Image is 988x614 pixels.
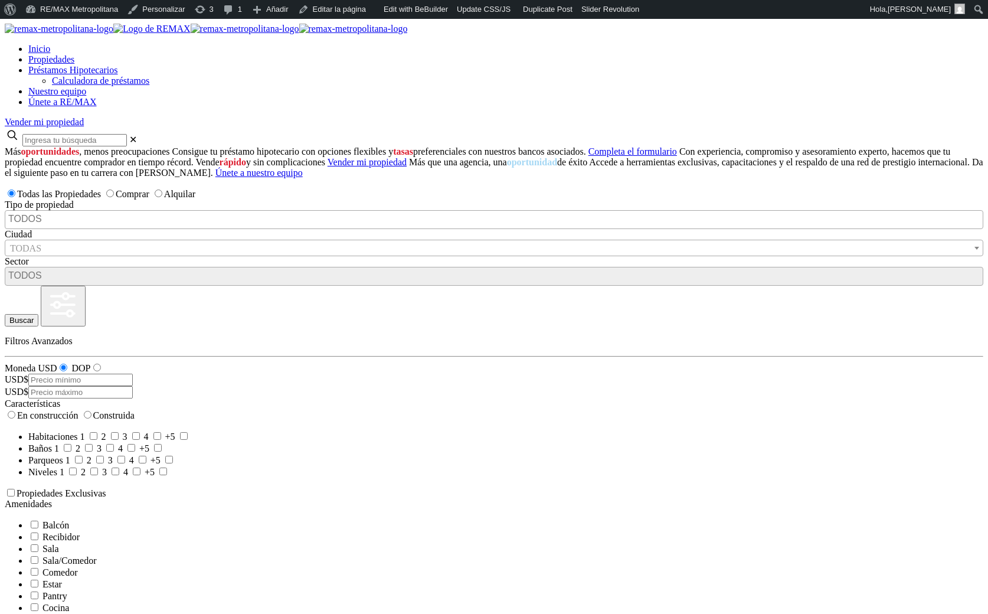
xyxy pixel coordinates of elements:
[28,455,63,465] span: Parqueos
[145,467,155,477] span: +5
[129,455,134,465] span: 4
[8,270,983,281] textarea: Search
[155,190,162,197] input: Alquilar
[42,591,67,601] span: Pantry
[118,443,123,453] span: 4
[8,411,15,419] input: En construcción
[38,363,71,373] label: USD
[31,580,38,587] input: Estar
[31,544,38,552] input: Sala
[5,387,24,397] span: USD
[5,374,983,386] div: $
[165,432,175,442] span: +5
[5,314,38,326] button: Buscar
[299,24,408,34] img: remax-metropolitana-logo
[5,399,60,409] span: Características
[90,432,97,440] input: 1
[165,456,173,463] input: +5
[102,432,106,442] span: 2
[90,468,98,475] input: 2
[42,603,69,613] span: Cocina
[152,189,195,199] label: Alquilar
[172,146,586,156] sr7-txt: Consigue tu préstamo hipotecario con opciones flexibles y preferenciales con nuestros bancos asoc...
[21,146,80,156] span: oportunidades
[5,410,78,420] label: En construcción
[28,65,118,75] a: Préstamos Hipotecarios
[112,468,119,475] input: 3
[123,467,128,477] span: 4
[96,456,104,463] input: 2
[127,444,135,452] input: 4
[28,432,78,442] span: Habitaciones
[75,456,83,463] input: 1
[60,467,64,477] span: 1
[5,157,983,178] sr7-txt: Accede a herramientas exclusivas, capacitaciones y el respaldo de una red de prestigio internacio...
[102,467,107,477] span: 3
[5,386,983,399] div: $
[106,444,114,452] input: 3
[196,157,326,167] sr7-txt: Vende y sin complicaciones
[5,146,170,156] sr7-txt: Más , menos preocupaciones
[139,443,149,453] span: +5
[28,467,57,477] span: Niveles
[97,443,102,453] span: 3
[71,363,103,373] label: DOP
[28,86,86,96] a: Nuestro equipo
[103,189,149,199] label: Comprar
[220,157,246,167] span: rápido
[28,54,74,64] a: Propiedades
[5,189,101,199] label: Todas las Propiedades
[5,44,983,107] nav: Main menu
[42,544,59,554] span: Sala
[28,97,97,107] a: Únete a RE/MAX
[69,468,77,475] input: 1
[31,521,38,528] input: Balcón
[129,135,137,145] span: ✕
[28,44,50,54] span: Inicio
[80,432,85,442] span: 1
[42,579,62,589] span: Estar
[5,363,35,373] span: Moneda
[111,432,119,440] input: 2
[151,455,161,465] span: +5
[84,411,91,419] input: Construida
[5,336,983,347] p: Filtros Avanzados
[42,567,78,577] span: Comedor
[153,432,161,440] input: 4
[328,157,407,167] a: Vender mi propiedad
[139,456,146,463] input: 4
[7,489,15,497] input: Propiedades Exclusivas
[5,229,32,239] span: Ciudad
[22,134,127,146] input: Ingresa tu búsqueda
[106,190,114,197] input: Comprar
[31,603,38,611] input: Cocina
[132,432,140,440] input: 3
[888,5,951,14] span: [PERSON_NAME]
[588,146,677,156] a: Completa el formulario
[81,410,135,420] label: Construida
[81,467,86,477] span: 2
[85,444,93,452] input: 2
[54,443,59,453] span: 1
[76,443,80,453] span: 2
[42,532,80,542] span: Recibidor
[31,533,38,540] input: Recibidor
[66,455,70,465] span: 1
[52,76,149,86] span: Calculadora de préstamos
[64,444,71,452] input: 1
[191,24,299,34] img: remax-metropolitana-logo
[507,157,557,167] span: oportunidad
[108,455,113,465] span: 3
[581,5,639,14] span: Slider Revolution
[28,443,52,453] span: Baños
[93,364,101,371] input: DOP
[5,200,74,210] span: Tipo de propiedad
[117,456,125,463] input: 3
[10,243,41,253] span: TODAS
[28,386,133,399] input: Precio máximo
[5,240,983,256] span: TODAS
